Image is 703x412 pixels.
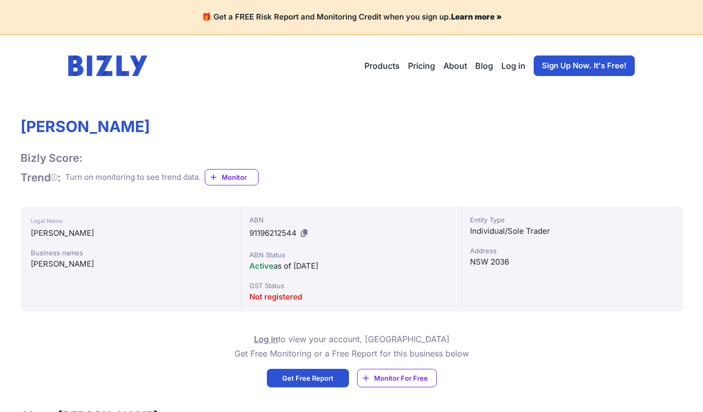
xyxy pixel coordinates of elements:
[451,12,502,22] a: Learn more »
[534,55,635,76] a: Sign Up Now. It's Free!
[470,256,674,268] div: NSW 2036
[249,292,302,302] span: Not registered
[31,227,230,239] div: [PERSON_NAME]
[408,60,435,72] a: Pricing
[222,172,258,182] span: Monitor
[254,334,278,344] a: Log in
[443,60,467,72] a: About
[470,215,674,225] div: Entity Type
[12,12,691,22] h4: 🎁 Get a FREE Risk Report and Monitoring Credit when you sign up.
[31,258,230,270] div: [PERSON_NAME]
[470,225,674,237] div: Individual/Sole Trader
[282,373,334,383] span: Get Free Report
[249,250,453,260] div: ABN Status
[249,280,453,291] div: GST Status
[21,151,83,165] h1: Bizly Score:
[235,332,469,361] p: to view your account, [GEOGRAPHIC_DATA] Get Free Monitoring or a Free Report for this business below
[249,215,453,225] div: ABN
[21,171,61,184] h1: Trend :
[205,169,259,185] a: Monitor
[475,60,493,72] a: Blog
[65,172,201,183] div: Turn on monitoring to see trend data.
[374,373,428,383] span: Monitor For Free
[249,261,274,271] span: Active
[357,369,437,387] a: Monitor For Free
[31,248,230,258] div: Business names
[249,228,297,238] span: 91196212544
[364,60,400,72] button: Products
[249,260,453,272] div: as of [DATE]
[21,117,259,136] h1: [PERSON_NAME]
[31,215,230,227] div: Legal Name
[470,246,674,256] div: Address
[267,369,349,387] a: Get Free Report
[501,60,525,72] a: Log in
